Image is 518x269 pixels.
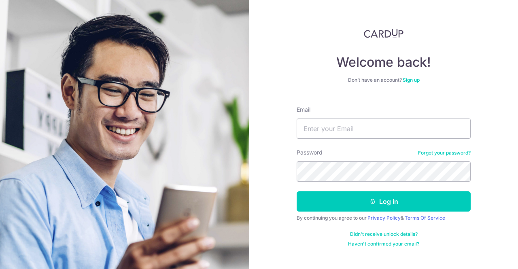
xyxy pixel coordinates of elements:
h4: Welcome back! [297,54,471,70]
a: Privacy Policy [367,215,401,221]
a: Terms Of Service [405,215,445,221]
div: Don’t have an account? [297,77,471,83]
img: CardUp Logo [364,28,403,38]
a: Haven't confirmed your email? [348,241,419,247]
a: Sign up [403,77,420,83]
label: Email [297,106,310,114]
button: Log in [297,191,471,212]
label: Password [297,148,323,157]
a: Didn't receive unlock details? [350,231,418,237]
div: By continuing you agree to our & [297,215,471,221]
a: Forgot your password? [418,150,471,156]
input: Enter your Email [297,119,471,139]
